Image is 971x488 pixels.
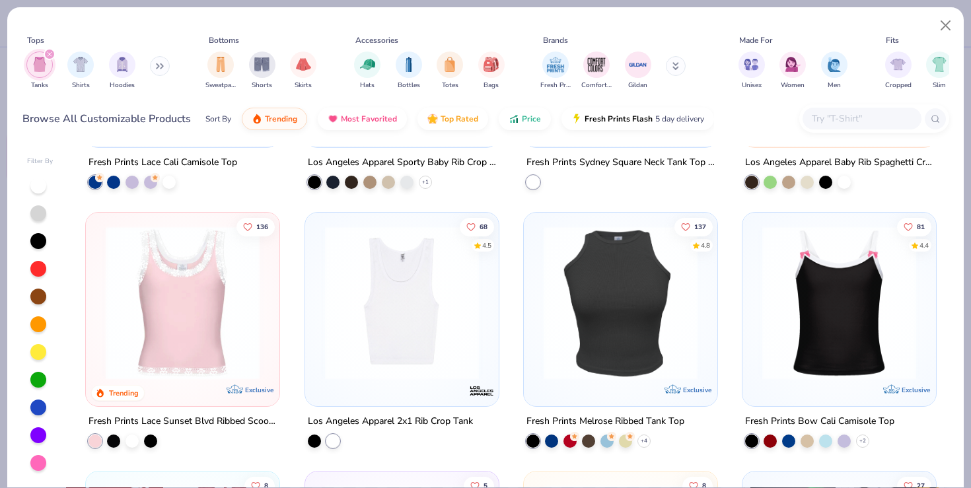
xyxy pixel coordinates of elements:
[437,52,463,90] div: filter for Totes
[209,34,239,46] div: Bottoms
[694,223,706,230] span: 137
[625,52,651,90] div: filter for Gildan
[902,386,930,394] span: Exclusive
[443,57,457,72] img: Totes Image
[27,34,44,46] div: Tops
[886,34,899,46] div: Fits
[526,413,684,430] div: Fresh Prints Melrose Ribbed Tank Top
[683,386,711,394] span: Exclusive
[67,52,94,90] button: filter button
[205,81,236,90] span: Sweatpants
[236,217,275,236] button: Like
[897,217,931,236] button: Like
[354,52,380,90] div: filter for Hats
[701,240,710,250] div: 4.8
[484,57,498,72] img: Bags Image
[479,223,487,230] span: 68
[537,226,704,380] img: 983424bd-d784-4709-9537-2ec21e857757
[249,52,275,90] button: filter button
[745,413,894,430] div: Fresh Prints Bow Cali Camisole Top
[919,240,929,250] div: 4.4
[67,52,94,90] div: filter for Shirts
[781,81,805,90] span: Women
[810,111,912,126] input: Try "T-Shirt"
[742,81,762,90] span: Unisex
[828,81,841,90] span: Men
[110,81,135,90] span: Hoodies
[468,378,495,404] img: Los Angeles Apparel logo
[484,81,499,90] span: Bags
[308,155,496,171] div: Los Angeles Apparel Sporty Baby Rib Crop Tank
[318,108,407,130] button: Most Favorited
[561,108,714,130] button: Fresh Prints Flash5 day delivery
[402,57,416,72] img: Bottles Image
[739,34,772,46] div: Made For
[99,226,266,380] img: afc69d81-610c-46fa-b7e7-0697e478933c
[546,55,565,75] img: Fresh Prints Image
[655,112,704,127] span: 5 day delivery
[917,223,925,230] span: 81
[89,413,277,430] div: Fresh Prints Lace Sunset Blvd Ribbed Scoop Tank Top
[422,178,429,186] span: + 1
[890,57,906,72] img: Cropped Image
[427,114,438,124] img: TopRated.gif
[628,81,647,90] span: Gildan
[254,57,270,72] img: Shorts Image
[205,52,236,90] div: filter for Sweatpants
[31,81,48,90] span: Tanks
[581,52,612,90] div: filter for Comfort Colors
[885,52,912,90] div: filter for Cropped
[242,108,307,130] button: Trending
[205,113,231,125] div: Sort By
[355,34,398,46] div: Accessories
[859,437,866,445] span: + 2
[256,223,268,230] span: 136
[115,57,129,72] img: Hoodies Image
[543,34,568,46] div: Brands
[885,81,912,90] span: Cropped
[526,155,715,171] div: Fresh Prints Sydney Square Neck Tank Top with Bow
[585,114,653,124] span: Fresh Prints Flash
[396,52,422,90] button: filter button
[442,81,458,90] span: Totes
[265,114,297,124] span: Trending
[398,81,420,90] span: Bottles
[308,413,473,430] div: Los Angeles Apparel 2x1 Rib Crop Tank
[26,52,53,90] button: filter button
[932,57,947,72] img: Slim Image
[522,114,541,124] span: Price
[779,52,806,90] div: filter for Women
[89,155,237,171] div: Fresh Prints Lace Cali Camisole Top
[785,57,801,72] img: Women Image
[109,52,135,90] button: filter button
[827,57,842,72] img: Men Image
[109,52,135,90] div: filter for Hoodies
[26,52,53,90] div: filter for Tanks
[478,52,505,90] button: filter button
[252,81,272,90] span: Shorts
[885,52,912,90] button: filter button
[296,57,311,72] img: Skirts Image
[499,108,551,130] button: Price
[625,52,651,90] button: filter button
[295,81,312,90] span: Skirts
[417,108,488,130] button: Top Rated
[674,217,713,236] button: Like
[756,226,923,380] img: c186e665-251a-47c8-98ac-0adcdfc37056
[540,52,571,90] button: filter button
[478,52,505,90] div: filter for Bags
[587,55,606,75] img: Comfort Colors Image
[926,52,953,90] div: filter for Slim
[290,52,316,90] button: filter button
[581,81,612,90] span: Comfort Colors
[205,52,236,90] button: filter button
[779,52,806,90] button: filter button
[738,52,765,90] div: filter for Unisex
[628,55,648,75] img: Gildan Image
[581,52,612,90] button: filter button
[354,52,380,90] button: filter button
[246,386,274,394] span: Exclusive
[540,52,571,90] div: filter for Fresh Prints
[738,52,765,90] button: filter button
[252,114,262,124] img: trending.gif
